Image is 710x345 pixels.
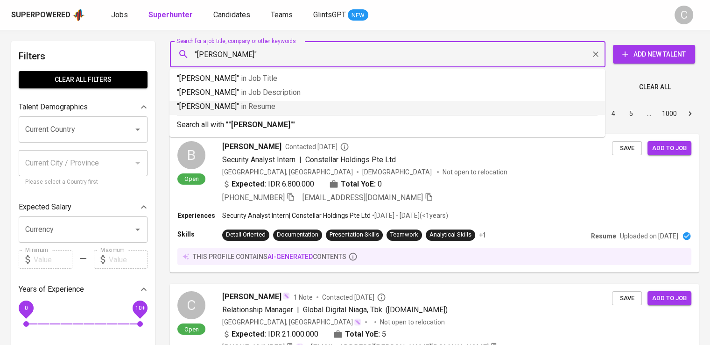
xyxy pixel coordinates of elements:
[620,49,688,60] span: Add New Talent
[111,9,130,21] a: Jobs
[135,305,145,311] span: 10+
[371,211,448,220] p: • [DATE] - [DATE] ( <1 years )
[109,250,148,269] input: Value
[341,179,376,190] b: Total YoE:
[606,106,621,121] button: Go to page 4
[177,87,598,98] p: "[PERSON_NAME]"
[213,10,250,19] span: Candidates
[181,175,203,183] span: Open
[652,143,687,154] span: Add to job
[241,88,301,97] span: in Job Description
[297,304,299,316] span: |
[313,9,368,21] a: GlintsGPT NEW
[170,134,699,273] a: BOpen[PERSON_NAME]Contacted [DATE]Security Analyst Intern|Constellar Holdings Pte Ltd[GEOGRAPHIC_...
[222,193,285,202] span: [PHONE_NUMBER]
[659,106,680,121] button: Go to page 1000
[282,292,290,300] img: magic_wand.svg
[322,293,386,302] span: Contacted [DATE]
[111,10,128,19] span: Jobs
[382,329,386,340] span: 5
[294,293,313,302] span: 1 Note
[639,81,671,93] span: Clear All
[19,71,148,88] button: Clear All filters
[181,325,203,333] span: Open
[641,109,656,118] div: …
[378,179,382,190] span: 0
[534,106,699,121] nav: pagination navigation
[222,167,353,177] div: [GEOGRAPHIC_DATA], [GEOGRAPHIC_DATA]
[228,120,293,129] b: "[PERSON_NAME]"
[25,178,141,187] p: Please select a Country first
[177,101,598,112] p: "[PERSON_NAME]"
[148,10,193,19] b: Superhunter
[285,142,349,151] span: Contacted [DATE]
[222,305,293,314] span: Relationship Manager
[613,45,695,64] button: Add New Talent
[345,329,380,340] b: Total YoE:
[429,230,471,239] div: Analytical Skills
[11,10,70,21] div: Superpowered
[222,317,361,327] div: [GEOGRAPHIC_DATA], [GEOGRAPHIC_DATA]
[24,305,28,311] span: 0
[313,10,346,19] span: GlintsGPT
[647,141,691,156] button: Add to job
[222,155,295,164] span: Security Analyst Intern
[19,98,148,116] div: Talent Demographics
[222,141,281,152] span: [PERSON_NAME]
[241,102,275,111] span: in Resume
[591,231,616,241] p: Resume
[624,106,639,121] button: Go to page 5
[271,9,295,21] a: Teams
[226,230,266,239] div: Detail Oriented
[193,252,346,261] p: this profile contains contents
[340,142,349,151] svg: By Batam recruiter
[177,73,598,84] p: "[PERSON_NAME]"
[380,317,445,327] p: Not open to relocation
[348,11,368,20] span: NEW
[131,123,144,136] button: Open
[241,74,277,83] span: in Job Title
[377,293,386,302] svg: By Batam recruiter
[19,284,84,295] p: Years of Experience
[443,167,507,177] p: Not open to relocation
[479,230,486,240] p: +1
[34,250,72,269] input: Value
[19,198,148,216] div: Expected Salary
[222,291,281,302] span: [PERSON_NAME]
[222,329,318,340] div: IDR 21.000.000
[635,79,675,96] button: Clear All
[675,6,693,24] div: C
[330,230,379,239] div: Presentation Skills
[271,10,293,19] span: Teams
[177,119,598,130] p: Search all with " "
[26,74,140,86] span: Clear All filters
[177,291,205,319] div: C
[19,49,148,64] h6: Filters
[232,179,266,190] b: Expected:
[213,9,252,21] a: Candidates
[222,179,314,190] div: IDR 6.800.000
[647,291,691,306] button: Add to job
[299,154,302,165] span: |
[267,253,313,260] span: AI-generated
[390,230,418,239] div: Teamwork
[354,318,361,326] img: magic_wand.svg
[19,101,88,113] p: Talent Demographics
[177,230,222,239] p: Skills
[11,8,85,22] a: Superpoweredapp logo
[19,280,148,299] div: Years of Experience
[277,230,318,239] div: Documentation
[177,211,222,220] p: Experiences
[612,141,642,156] button: Save
[620,231,678,241] p: Uploaded on [DATE]
[362,167,433,177] span: [DEMOGRAPHIC_DATA]
[589,48,602,61] button: Clear
[72,8,85,22] img: app logo
[19,201,71,213] p: Expected Salary
[305,155,396,164] span: Constellar Holdings Pte Ltd
[617,143,637,154] span: Save
[302,193,423,202] span: [EMAIL_ADDRESS][DOMAIN_NAME]
[131,223,144,236] button: Open
[222,211,371,220] p: Security Analyst Intern | Constellar Holdings Pte Ltd
[177,141,205,169] div: B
